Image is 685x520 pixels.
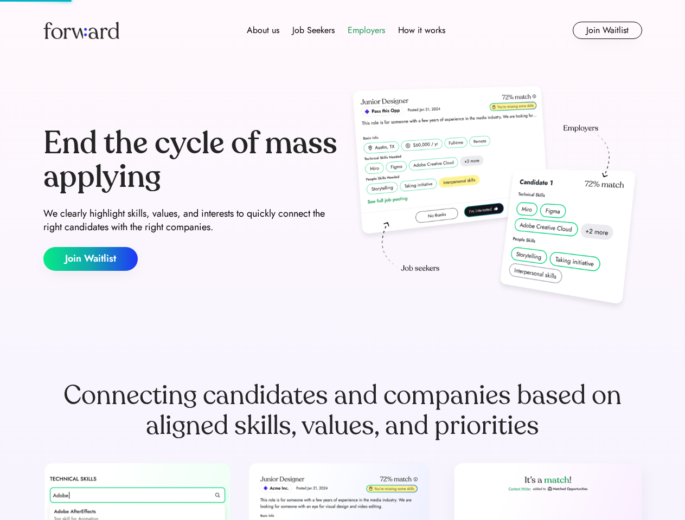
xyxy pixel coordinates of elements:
[43,247,138,271] button: Join Waitlist
[347,82,642,315] img: hero-image.png
[43,380,642,441] div: Connecting candidates and companies based on aligned skills, values, and priorities
[247,24,279,37] div: About us
[398,24,445,37] div: How it works
[348,24,385,37] div: Employers
[43,22,119,39] img: Forward logo
[573,22,642,39] button: Join Waitlist
[43,207,338,234] div: We clearly highlight skills, values, and interests to quickly connect the right candidates with t...
[43,127,338,193] div: End the cycle of mass applying
[292,24,335,37] div: Job Seekers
